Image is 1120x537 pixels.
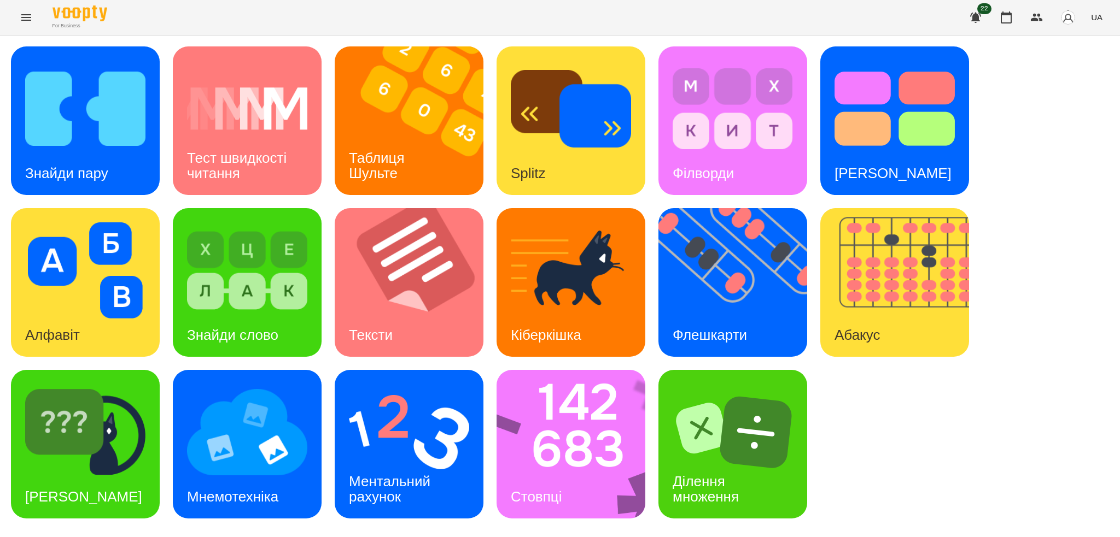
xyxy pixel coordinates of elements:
a: АбакусАбакус [820,208,969,357]
img: Знайди Кіберкішку [25,384,145,480]
a: Знайди словоЗнайди слово [173,208,322,357]
h3: Тексти [349,327,393,343]
h3: Кіберкішка [511,327,581,343]
img: Знайди пару [25,61,145,157]
a: ФлешкартиФлешкарти [658,208,807,357]
a: Тест швидкості читанняТест швидкості читання [173,46,322,195]
img: Філворди [673,61,793,157]
a: КіберкішкаКіберкішка [497,208,645,357]
h3: Алфавіт [25,327,80,343]
h3: Ділення множення [673,473,739,504]
a: Тест Струпа[PERSON_NAME] [820,46,969,195]
img: Мнемотехніка [187,384,307,480]
img: Алфавіт [25,222,145,318]
h3: Splitz [511,165,546,181]
a: АлфавітАлфавіт [11,208,160,357]
button: UA [1087,7,1107,27]
h3: Абакус [835,327,880,343]
img: Тест Струпа [835,61,955,157]
img: Тест швидкості читання [187,61,307,157]
span: 22 [977,3,991,14]
a: SplitzSplitz [497,46,645,195]
h3: Мнемотехніка [187,488,278,505]
img: Абакус [820,208,983,357]
button: Menu [13,4,39,31]
h3: Тест швидкості читання [187,150,290,181]
h3: Таблиця Шульте [349,150,409,181]
a: Знайди паруЗнайди пару [11,46,160,195]
a: Ментальний рахунокМентальний рахунок [335,370,483,518]
h3: Знайди пару [25,165,108,181]
span: UA [1091,11,1102,23]
a: МнемотехнікаМнемотехніка [173,370,322,518]
span: For Business [52,22,107,29]
img: Стовпці [497,370,660,518]
h3: Ментальний рахунок [349,473,434,504]
img: avatar_s.png [1060,10,1076,25]
img: Таблиця Шульте [335,46,497,195]
img: Splitz [511,61,631,157]
img: Ментальний рахунок [349,384,469,480]
h3: Флешкарти [673,327,747,343]
h3: [PERSON_NAME] [25,488,142,505]
a: Таблиця ШультеТаблиця Шульте [335,46,483,195]
h3: Знайди слово [187,327,278,343]
a: Знайди Кіберкішку[PERSON_NAME] [11,370,160,518]
img: Voopty Logo [52,5,107,21]
img: Ділення множення [673,384,793,480]
h3: Стовпці [511,488,562,505]
a: ТекстиТексти [335,208,483,357]
a: Ділення множенняДілення множення [658,370,807,518]
img: Знайди слово [187,222,307,318]
img: Тексти [335,208,497,357]
h3: Філворди [673,165,734,181]
a: ФілвордиФілворди [658,46,807,195]
a: СтовпціСтовпці [497,370,645,518]
img: Флешкарти [658,208,821,357]
img: Кіберкішка [511,222,631,318]
h3: [PERSON_NAME] [835,165,952,181]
